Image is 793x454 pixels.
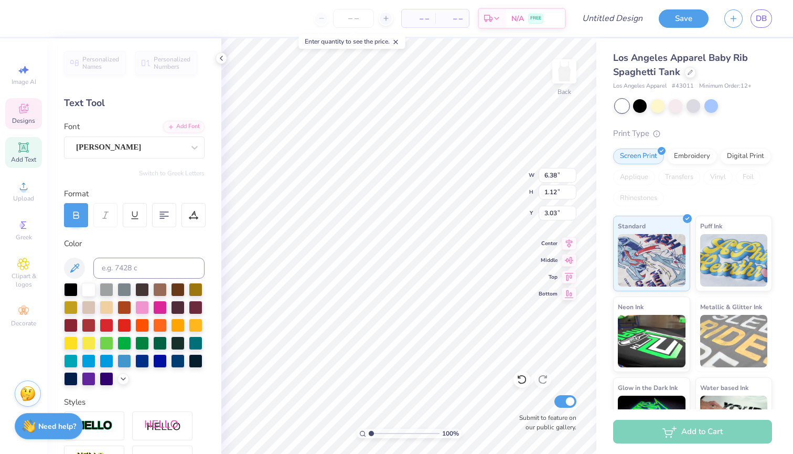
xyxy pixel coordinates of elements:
span: Top [539,273,558,281]
div: Color [64,238,205,250]
span: – – [442,13,463,24]
span: Personalized Names [82,56,120,70]
input: e.g. 7428 c [93,258,205,279]
img: Back [554,61,575,82]
div: Applique [613,170,655,185]
img: Shadow [144,419,181,432]
img: Water based Ink [700,396,768,448]
span: Minimum Order: 12 + [699,82,752,91]
div: Format [64,188,206,200]
span: Neon Ink [618,301,644,312]
span: # 43011 [672,82,694,91]
div: Rhinestones [613,191,664,206]
label: Submit to feature on our public gallery. [513,413,576,432]
img: Metallic & Glitter Ink [700,315,768,367]
span: Clipart & logos [5,272,42,289]
span: Water based Ink [700,382,748,393]
img: Puff Ink [700,234,768,287]
span: Los Angeles Apparel [613,82,667,91]
span: Personalized Numbers [154,56,191,70]
span: Glow in the Dark Ink [618,382,678,393]
div: Print Type [613,128,772,140]
span: Add Text [11,155,36,164]
button: Switch to Greek Letters [139,169,205,177]
span: N/A [511,13,524,24]
img: Standard [618,234,685,287]
img: Stroke [76,420,113,432]
span: Standard [618,220,646,231]
div: Transfers [658,170,700,185]
img: Glow in the Dark Ink [618,396,685,448]
span: – – [408,13,429,24]
span: Image AI [12,78,36,86]
span: Middle [539,257,558,264]
span: Upload [13,194,34,203]
a: DB [751,9,772,28]
div: Digital Print [720,149,771,164]
input: – – [333,9,374,28]
button: Save [659,9,709,28]
div: Back [558,87,571,97]
div: Styles [64,396,205,408]
input: Untitled Design [574,8,651,29]
div: Screen Print [613,149,664,164]
span: Decorate [11,319,36,328]
div: Enter quantity to see the price. [299,34,405,49]
span: Bottom [539,290,558,298]
div: Foil [736,170,760,185]
strong: Need help? [38,421,76,431]
span: Greek [16,233,32,241]
span: Puff Ink [700,220,722,231]
div: Text Tool [64,96,205,110]
span: Los Angeles Apparel Baby Rib Spaghetti Tank [613,51,748,78]
div: Embroidery [667,149,717,164]
span: DB [756,13,767,25]
span: FREE [530,15,541,22]
div: Add Font [163,121,205,133]
span: Designs [12,117,35,125]
label: Font [64,121,80,133]
span: 100 % [442,429,459,438]
img: Neon Ink [618,315,685,367]
span: Metallic & Glitter Ink [700,301,762,312]
span: Center [539,240,558,247]
div: Vinyl [703,170,733,185]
